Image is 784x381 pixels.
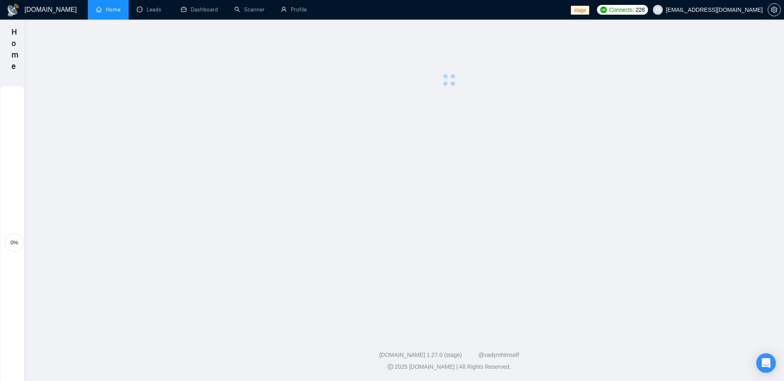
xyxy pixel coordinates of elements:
button: setting [768,3,781,16]
a: userProfile [281,6,307,13]
img: upwork-logo.png [600,7,607,13]
span: 0% [4,240,24,245]
span: copyright [388,364,393,370]
span: user [655,7,661,13]
img: logo [7,4,20,17]
a: setting [768,7,781,13]
span: Home [5,26,25,78]
span: setting [768,7,780,13]
div: Open Intercom Messenger [756,353,776,373]
a: @vadymhimself [478,352,519,358]
div: 2025 [DOMAIN_NAME] | All Rights Reserved. [121,363,777,371]
a: homeHome [96,6,120,13]
span: 228 [635,5,644,14]
span: stage [571,6,589,15]
span: Connects: [609,5,634,14]
a: searchScanner [234,6,265,13]
a: dashboardDashboard [181,6,218,13]
a: messageLeads [137,6,165,13]
a: [DOMAIN_NAME] 1.27.0 (stage) [379,352,462,358]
